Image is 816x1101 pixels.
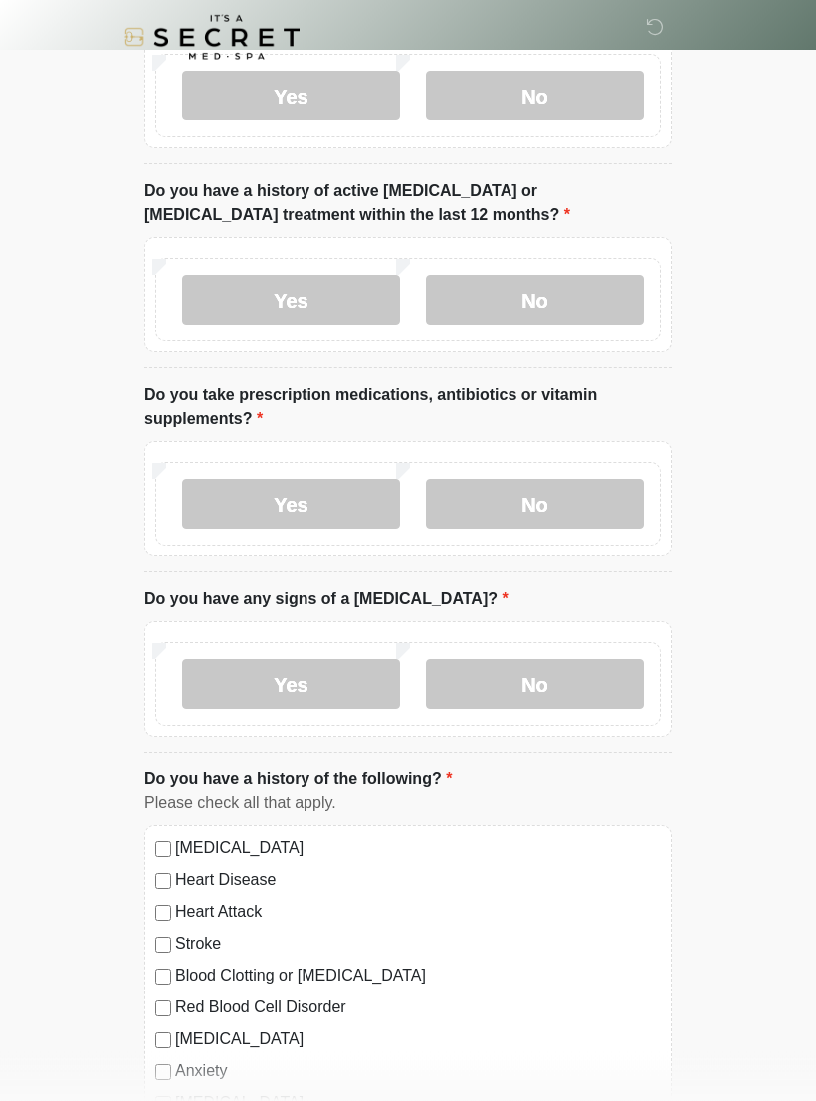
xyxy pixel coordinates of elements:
label: Red Blood Cell Disorder [175,996,661,1020]
input: [MEDICAL_DATA] [155,1033,171,1049]
label: No [426,660,644,710]
label: Heart Disease [175,869,661,893]
label: Do you have a history of the following? [144,769,452,792]
label: Blood Clotting or [MEDICAL_DATA] [175,965,661,989]
label: [MEDICAL_DATA] [175,1028,661,1052]
label: Do you have a history of active [MEDICAL_DATA] or [MEDICAL_DATA] treatment within the last 12 mon... [144,180,672,228]
label: Yes [182,480,400,530]
label: Yes [182,276,400,326]
label: Stroke [175,933,661,957]
label: Heart Attack [175,901,661,925]
input: Red Blood Cell Disorder [155,1001,171,1017]
label: [MEDICAL_DATA] [175,837,661,861]
img: It's A Secret Med Spa Logo [124,15,300,60]
label: Do you have any signs of a [MEDICAL_DATA]? [144,588,509,612]
label: No [426,276,644,326]
input: Anxiety [155,1065,171,1081]
input: Heart Disease [155,874,171,890]
div: Please check all that apply. [144,792,672,816]
label: Yes [182,72,400,121]
label: No [426,480,644,530]
input: Stroke [155,938,171,954]
label: Do you take prescription medications, antibiotics or vitamin supplements? [144,384,672,432]
input: Blood Clotting or [MEDICAL_DATA] [155,970,171,986]
label: Yes [182,660,400,710]
label: No [426,72,644,121]
input: [MEDICAL_DATA] [155,842,171,858]
label: Anxiety [175,1060,661,1084]
input: Heart Attack [155,906,171,922]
